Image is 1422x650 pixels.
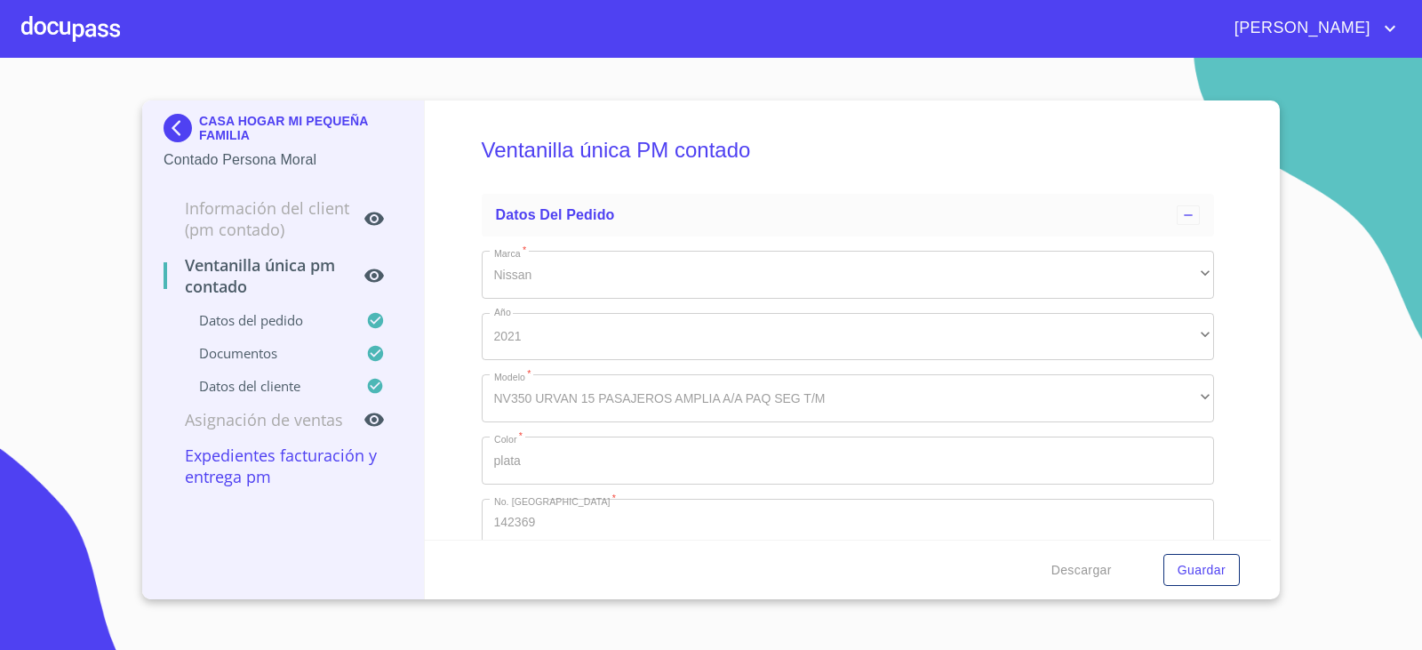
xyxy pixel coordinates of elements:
p: Asignación de Ventas [164,409,363,430]
h5: Ventanilla única PM contado [482,114,1215,187]
button: Descargar [1044,554,1119,587]
div: Datos del pedido [482,194,1215,237]
span: Guardar [1178,559,1226,582]
span: Datos del pedido [496,207,615,222]
div: Nissan [482,251,1215,299]
p: Contado Persona Moral [164,149,403,171]
p: Expedientes Facturación y Entrega PM [164,445,403,487]
div: NV350 URVAN 15 PASAJEROS AMPLIA A/A PAQ SEG T/M [482,374,1215,422]
span: Descargar [1051,559,1112,582]
button: Guardar [1163,554,1240,587]
p: Información del Client (PM contado) [164,197,363,240]
span: [PERSON_NAME] [1221,14,1379,43]
img: Docupass spot blue [164,114,199,142]
button: account of current user [1221,14,1401,43]
p: Datos del pedido [164,311,366,329]
div: 2021 [482,313,1215,361]
p: CASA HOGAR MI PEQUEÑA FAMILIA [199,114,403,142]
p: Datos del cliente [164,377,366,395]
p: Documentos [164,344,366,362]
div: CASA HOGAR MI PEQUEÑA FAMILIA [164,114,403,149]
p: Ventanilla única PM contado [164,254,363,297]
